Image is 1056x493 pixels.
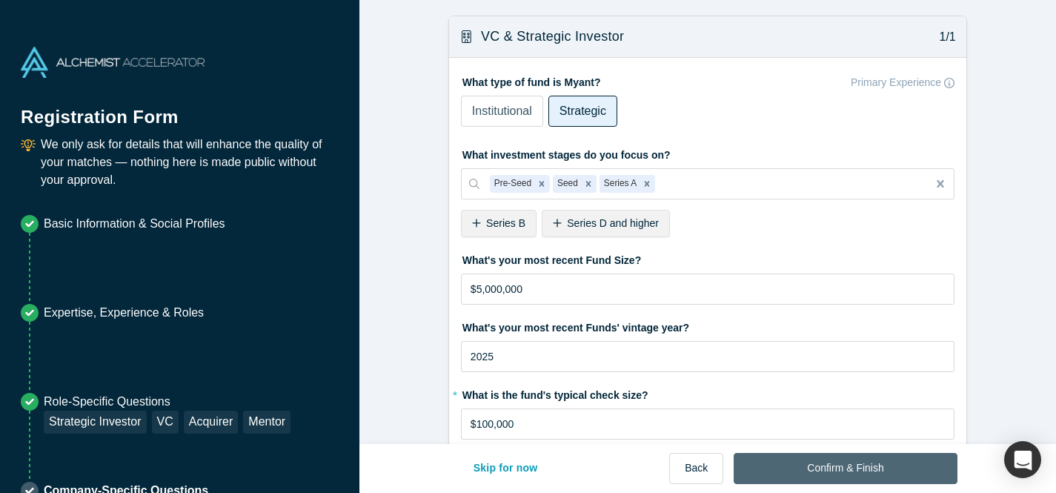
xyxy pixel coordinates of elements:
[458,453,554,484] button: Skip for now
[461,341,954,372] input: YYYY
[559,105,606,117] span: Strategic
[461,274,954,305] input: $
[461,408,954,440] input: $
[461,142,954,163] label: What investment stages do you focus on?
[44,215,225,233] p: Basic Information & Social Profiles
[534,175,550,193] div: Remove Pre-Seed
[44,393,290,411] p: Role-Specific Questions
[243,411,290,434] div: Mentor
[580,175,597,193] div: Remove Seed
[472,105,532,117] span: Institutional
[932,28,956,46] p: 1/1
[639,175,655,193] div: Remove Series A
[490,175,534,193] div: Pre-Seed
[44,411,147,434] div: Strategic Investor
[481,27,624,47] h3: VC & Strategic Investor
[152,411,179,434] div: VC
[734,453,957,484] button: Confirm & Finish
[461,248,954,268] label: What's your most recent Fund Size?
[184,411,239,434] div: Acquirer
[851,75,941,90] p: Primary Experience
[553,175,580,193] div: Seed
[542,210,670,237] div: Series D and higher
[669,453,723,484] button: Back
[44,304,204,322] p: Expertise, Experience & Roles
[461,70,954,90] label: What type of fund is Myant?
[461,315,954,336] label: What's your most recent Funds' vintage year?
[461,210,537,237] div: Series B
[600,175,639,193] div: Series A
[486,217,525,229] span: Series B
[21,47,205,78] img: Alchemist Accelerator Logo
[461,383,954,403] label: What is the fund's typical check size?
[21,88,339,130] h1: Registration Form
[41,136,339,189] p: We only ask for details that will enhance the quality of your matches — nothing here is made publ...
[567,217,659,229] span: Series D and higher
